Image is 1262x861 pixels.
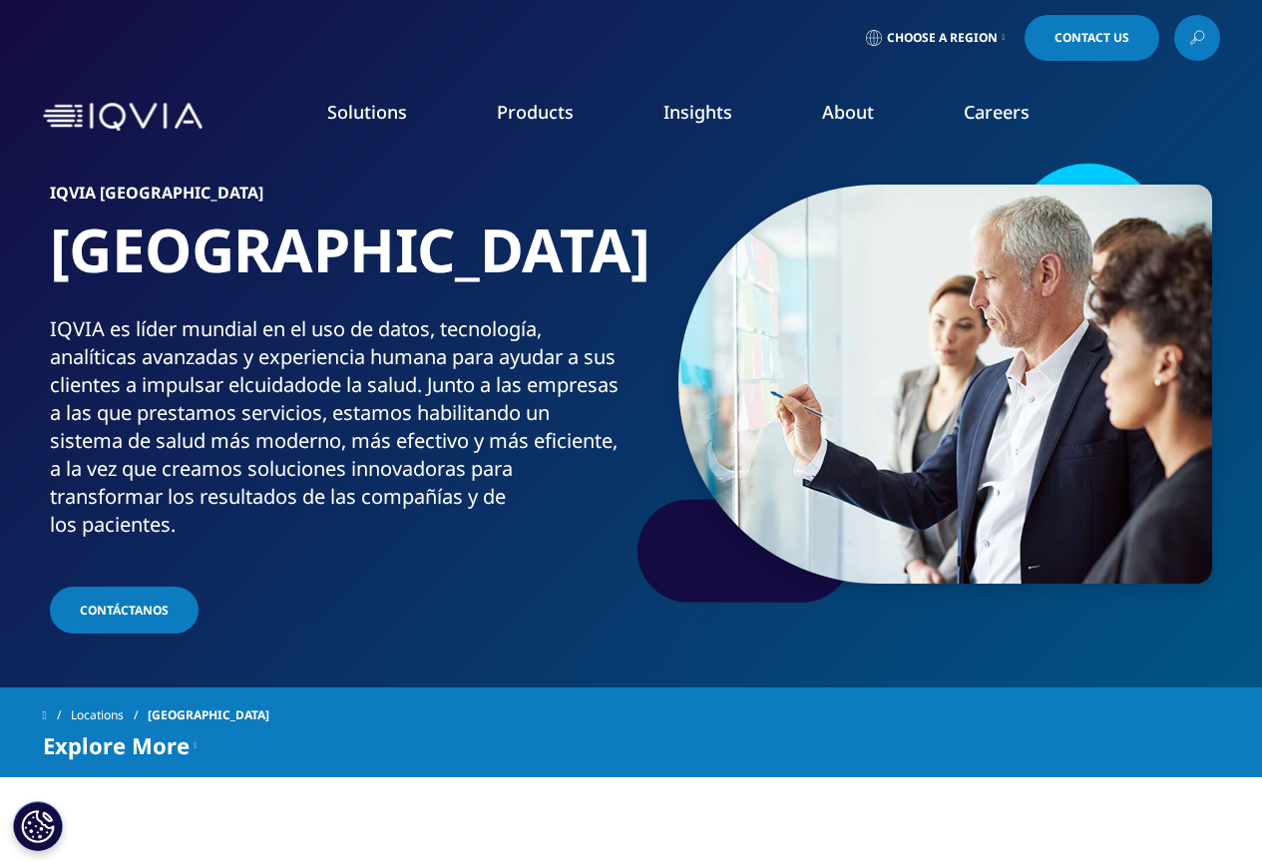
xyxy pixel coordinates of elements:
h6: IQVIA [GEOGRAPHIC_DATA] [50,185,624,213]
a: Solutions [327,100,407,124]
nav: Primary [210,70,1220,164]
a: Products [497,100,574,124]
span: Contact Us [1054,32,1129,44]
span: [GEOGRAPHIC_DATA] [148,697,269,733]
a: Locations [71,697,148,733]
a: Contáctanos [50,587,199,634]
p: IQVIA es líder mundial en el uso de datos, tecnología, analíticas avanzadas y experiencia humana ... [50,315,624,551]
h1: [GEOGRAPHIC_DATA] [50,213,624,315]
a: Careers [964,100,1030,124]
span: Contáctanos [80,602,169,619]
button: Configuración de cookies [13,801,63,851]
a: About [822,100,874,124]
span: Choose a Region [887,30,998,46]
span: cuidado [244,371,318,398]
span: Explore More [43,733,190,757]
a: Insights [663,100,732,124]
img: 103_brainstorm-on-glass-window.jpg [678,185,1212,584]
a: Contact Us [1025,15,1159,61]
